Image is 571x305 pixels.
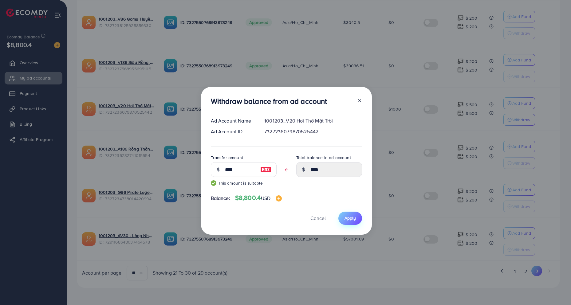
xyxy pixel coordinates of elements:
span: Balance: [211,195,230,202]
div: Ad Account ID [206,128,260,135]
iframe: Chat [545,277,566,300]
img: guide [211,180,216,186]
button: Apply [338,212,362,225]
button: Cancel [303,212,333,225]
span: Apply [345,215,356,221]
div: 1001203_V20 Hơi Thở Mặt Trời [259,117,367,124]
label: Total balance in ad account [296,154,351,161]
img: image [276,195,282,201]
div: 7327236079870525442 [259,128,367,135]
label: Transfer amount [211,154,243,161]
div: Ad Account Name [206,117,260,124]
img: image [260,166,271,173]
h3: Withdraw balance from ad account [211,97,327,106]
h4: $8,800.4 [235,194,282,202]
span: Cancel [310,215,326,221]
small: This amount is suitable [211,180,277,186]
span: USD [261,195,270,201]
